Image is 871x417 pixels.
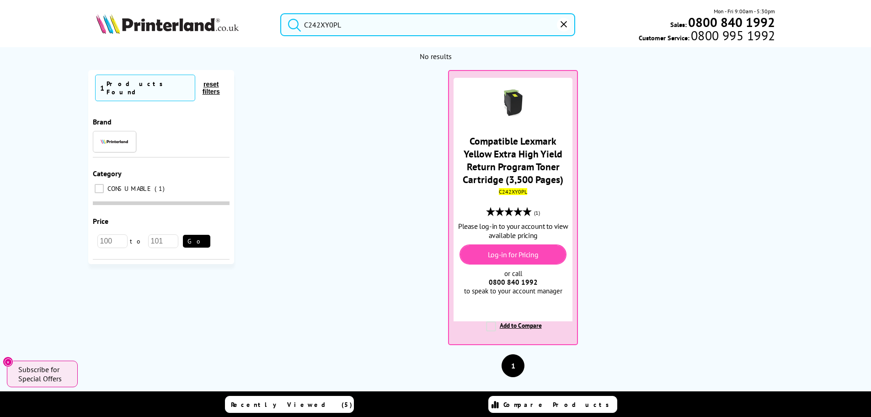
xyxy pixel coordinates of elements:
input: Search product or brand [280,13,575,36]
span: Subscribe for Special Offers [18,365,69,383]
a: Printerland Logo [96,14,269,36]
img: Printerland Logo [96,14,239,34]
span: to [128,237,148,245]
span: CONSUMABLE [105,184,154,193]
button: Go [183,235,210,248]
img: Printerland [101,139,128,144]
span: 1 [155,184,167,193]
button: reset filters [195,80,227,96]
input: CONSUMABLE 1 [95,184,104,193]
span: or call [504,269,522,278]
span: Price [93,217,108,226]
span: to speak to your account manager [464,287,562,295]
a: Recently Viewed (5) [225,396,354,413]
span: Recently Viewed (5) [231,401,353,409]
img: K15652ZA-small2.png [497,87,529,119]
span: Please log-in to your account to view available pricing [454,222,572,240]
span: Category [93,169,122,178]
span: 0800 995 1992 [689,31,775,40]
div: No results [100,52,770,61]
label: Add to Compare [486,321,542,339]
input: 100 [97,234,128,248]
span: Mon - Fri 9:00am - 5:30pm [714,7,775,16]
span: (1) [534,204,540,222]
span: Brand [93,117,112,126]
b: 0800 840 1992 [688,14,775,31]
a: Compatible Lexmark Yellow Extra High Yield Return Program Toner Cartridge (3,500 Pages) [463,135,563,186]
span: Compare Products [503,401,614,409]
mark: C242XY0PL [499,188,527,195]
input: 101 [148,234,178,248]
span: 0800 840 1992 [489,278,538,287]
span: 1 [100,83,104,92]
a: Log-in for Pricing [488,250,539,259]
a: 0800 840 1992 [687,18,775,27]
a: Compare Products [488,396,617,413]
span: Customer Service: [639,31,775,42]
button: Close [3,357,13,367]
span: Sales: [670,20,687,29]
div: Products Found [107,80,190,96]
